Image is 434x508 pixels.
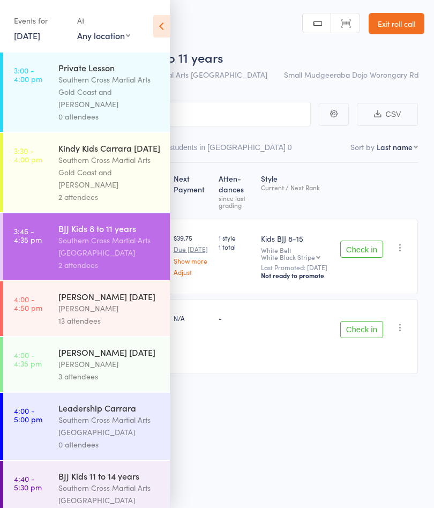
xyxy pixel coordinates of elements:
[3,53,170,132] a: 3:00 -4:00 pmPrivate LessonSouthern Cross Martial Arts Gold Coast and [PERSON_NAME]0 attendees
[58,154,161,191] div: Southern Cross Martial Arts Gold Coast and [PERSON_NAME]
[58,358,161,370] div: [PERSON_NAME]
[261,271,331,280] div: Not ready to promote
[377,141,413,152] div: Last name
[284,69,419,80] span: Small Mudgeeraba Dojo Worongary Rd
[148,138,292,162] button: Other students in [GEOGRAPHIC_DATA]0
[58,414,161,438] div: Southern Cross Martial Arts [GEOGRAPHIC_DATA]
[3,213,170,280] a: 3:45 -4:35 pmBJJ Kids 8 to 11 yearsSouthern Cross Martial Arts [GEOGRAPHIC_DATA]2 attendees
[58,191,161,203] div: 2 attendees
[14,350,42,368] time: 4:00 - 4:35 pm
[288,143,292,152] div: 0
[58,315,161,327] div: 13 attendees
[357,103,418,126] button: CSV
[350,141,375,152] label: Sort by
[219,233,252,242] span: 1 style
[58,142,161,154] div: Kindy Kids Carrara [DATE]
[96,69,267,80] span: Southern Cross Martial Arts [GEOGRAPHIC_DATA]
[58,370,161,383] div: 3 attendees
[58,402,161,414] div: Leadership Carrara
[58,234,161,259] div: Southern Cross Martial Arts [GEOGRAPHIC_DATA]
[3,281,170,336] a: 4:00 -4:50 pm[PERSON_NAME] [DATE][PERSON_NAME]13 attendees
[14,12,66,29] div: Events for
[257,168,335,214] div: Style
[3,133,170,212] a: 3:30 -4:00 pmKindy Kids Carrara [DATE]Southern Cross Martial Arts Gold Coast and [PERSON_NAME]2 a...
[58,290,161,302] div: [PERSON_NAME] [DATE]
[219,195,252,208] div: since last grading
[77,29,130,41] div: Any location
[219,313,252,323] div: -
[261,233,331,244] div: Kids BJJ 8-15
[174,268,211,275] a: Adjust
[14,66,42,83] time: 3:00 - 4:00 pm
[174,233,211,275] div: $39.75
[14,295,42,312] time: 4:00 - 4:50 pm
[174,313,211,323] div: N/A
[58,73,161,110] div: Southern Cross Martial Arts Gold Coast and [PERSON_NAME]
[369,13,424,34] a: Exit roll call
[58,438,161,451] div: 0 attendees
[14,29,40,41] a: [DATE]
[77,12,130,29] div: At
[214,168,257,214] div: Atten­dances
[14,227,42,244] time: 3:45 - 4:35 pm
[58,470,161,482] div: BJJ Kids 11 to 14 years
[340,241,383,258] button: Check in
[3,337,170,392] a: 4:00 -4:35 pm[PERSON_NAME] [DATE][PERSON_NAME]3 attendees
[3,393,170,460] a: 4:00 -5:00 pmLeadership CarraraSouthern Cross Martial Arts [GEOGRAPHIC_DATA]0 attendees
[14,146,42,163] time: 3:30 - 4:00 pm
[58,482,161,506] div: Southern Cross Martial Arts [GEOGRAPHIC_DATA]
[14,406,42,423] time: 4:00 - 5:00 pm
[58,346,161,358] div: [PERSON_NAME] [DATE]
[340,321,383,338] button: Check in
[58,62,161,73] div: Private Lesson
[174,245,211,253] small: Due [DATE]
[58,222,161,234] div: BJJ Kids 8 to 11 years
[58,259,161,271] div: 2 attendees
[174,257,211,264] a: Show more
[58,302,161,315] div: [PERSON_NAME]
[261,264,331,271] small: Last Promoted: [DATE]
[219,242,252,251] span: 1 total
[58,110,161,123] div: 0 attendees
[261,253,315,260] div: White Black Stripe
[261,184,331,191] div: Current / Next Rank
[169,168,215,214] div: Next Payment
[14,474,42,491] time: 4:40 - 5:30 pm
[261,246,331,260] div: White Belt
